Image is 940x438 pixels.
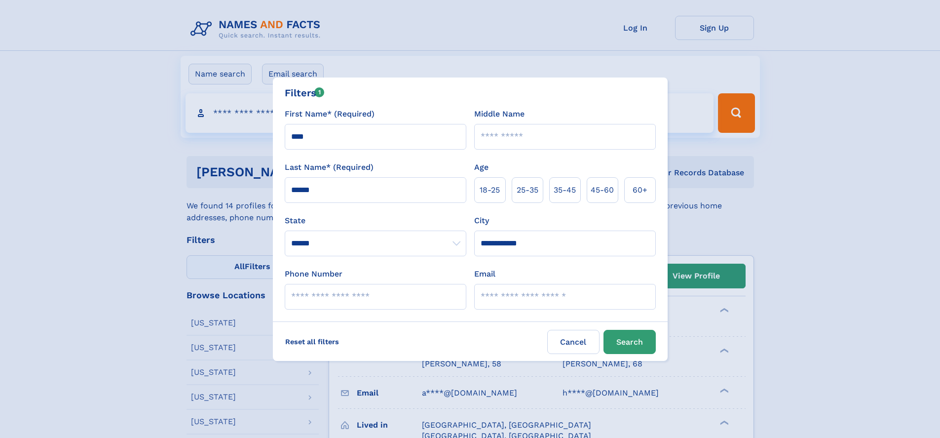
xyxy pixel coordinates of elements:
label: Age [474,161,489,173]
label: Email [474,268,495,280]
div: Filters [285,85,325,100]
label: Reset all filters [279,330,345,354]
span: 35‑45 [554,184,576,196]
label: State [285,215,466,227]
label: Phone Number [285,268,342,280]
span: 25‑35 [517,184,538,196]
label: First Name* (Required) [285,108,375,120]
label: Middle Name [474,108,525,120]
span: 60+ [633,184,647,196]
label: Cancel [547,330,600,354]
span: 45‑60 [591,184,614,196]
span: 18‑25 [480,184,500,196]
label: Last Name* (Required) [285,161,374,173]
label: City [474,215,489,227]
button: Search [603,330,656,354]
